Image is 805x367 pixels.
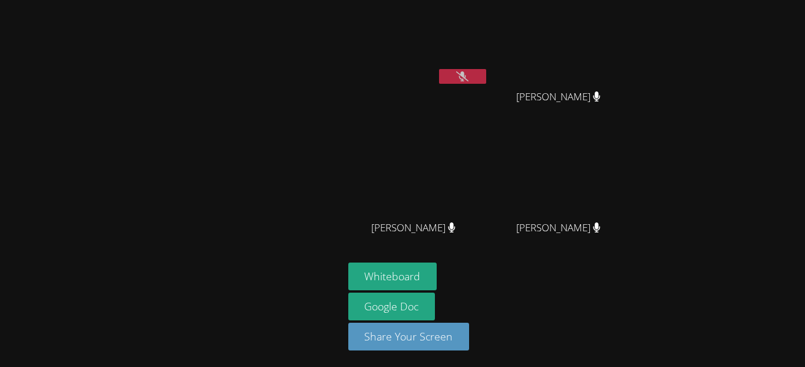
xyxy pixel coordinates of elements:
[371,219,456,237] span: [PERSON_NAME]
[348,323,470,350] button: Share Your Screen
[348,263,437,290] button: Whiteboard
[516,219,601,237] span: [PERSON_NAME]
[516,89,601,106] span: [PERSON_NAME]
[348,293,436,320] a: Google Doc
